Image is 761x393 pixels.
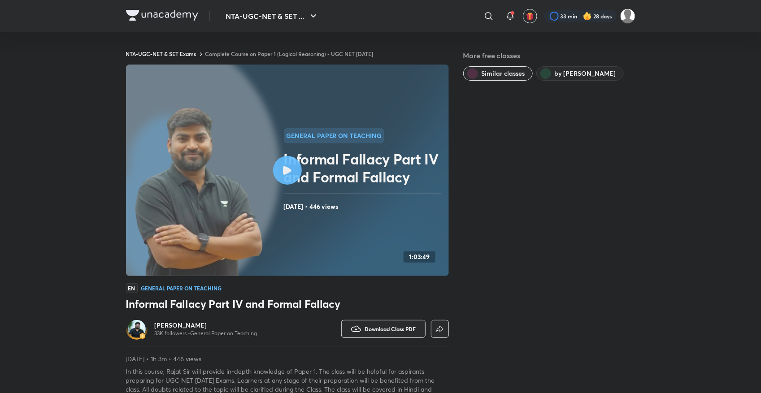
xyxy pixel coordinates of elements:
h5: More free classes [463,50,635,61]
h2: Informal Fallacy Part IV and Formal Fallacy [284,150,445,186]
img: streak [583,12,592,21]
span: EN [126,283,138,293]
a: Company Logo [126,10,198,23]
img: badge [139,333,146,339]
p: [DATE] • 1h 3m • 446 views [126,354,449,363]
img: avatar [526,12,534,20]
button: Similar classes [463,66,533,81]
a: NTA-UGC-NET & SET Exams [126,50,196,57]
h4: 1:03:49 [409,253,430,261]
p: 33K followers • General Paper on Teaching [155,330,257,337]
button: Download Class PDF [341,320,426,338]
h4: [DATE] • 446 views [284,201,445,212]
span: Similar classes [482,69,525,78]
a: Complete Course on Paper 1 (Logical Reasoning) - UGC NET [DATE] [205,50,374,57]
img: Avatar [128,320,146,338]
img: Company Logo [126,10,198,21]
span: Download Class PDF [365,325,416,333]
a: Avatarbadge [126,318,148,340]
h4: General Paper on Teaching [141,285,222,291]
a: [PERSON_NAME] [155,321,257,330]
img: Sakshi Nath [620,9,635,24]
span: by Rajat Kumar [555,69,616,78]
button: avatar [523,9,537,23]
h3: Informal Fallacy Part IV and Formal Fallacy [126,297,449,311]
button: by Rajat Kumar [536,66,624,81]
button: NTA-UGC-NET & SET ... [221,7,324,25]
